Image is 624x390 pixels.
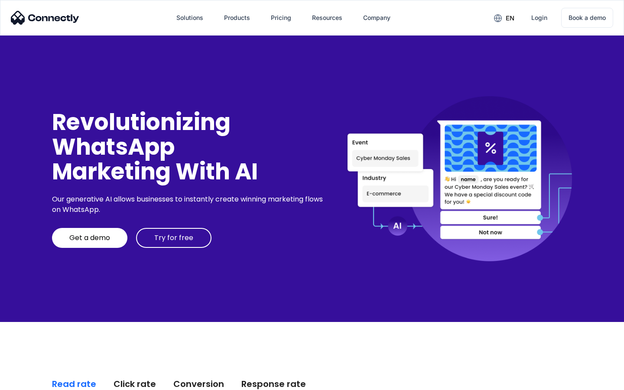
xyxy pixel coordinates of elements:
div: Get a demo [69,234,110,242]
a: Pricing [264,7,298,28]
div: Company [363,12,390,24]
a: Book a demo [561,8,613,28]
div: Read rate [52,378,96,390]
div: Solutions [176,12,203,24]
div: Revolutionizing WhatsApp Marketing With AI [52,110,326,184]
div: Response rate [241,378,306,390]
div: en [506,12,514,24]
div: Our generative AI allows businesses to instantly create winning marketing flows on WhatsApp. [52,194,326,215]
a: Get a demo [52,228,127,248]
div: Pricing [271,12,291,24]
a: Try for free [136,228,211,248]
div: Products [224,12,250,24]
img: Connectly Logo [11,11,79,25]
div: Resources [312,12,342,24]
a: Login [524,7,554,28]
div: Try for free [154,234,193,242]
div: Click rate [114,378,156,390]
div: Conversion [173,378,224,390]
div: Login [531,12,547,24]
